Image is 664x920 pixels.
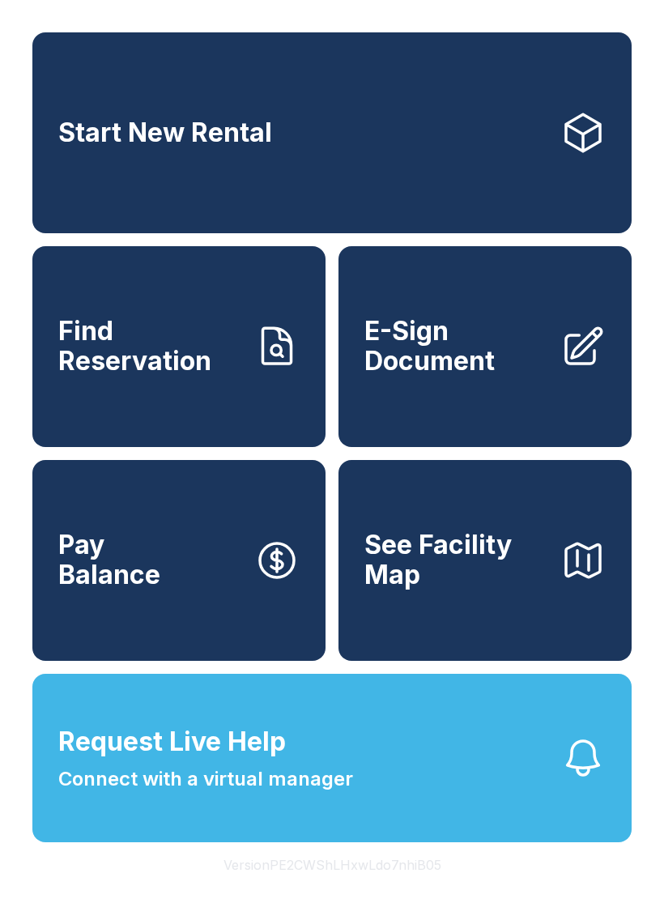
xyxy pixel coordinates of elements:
span: Start New Rental [58,118,272,148]
button: VersionPE2CWShLHxwLdo7nhiB05 [211,842,454,888]
button: See Facility Map [338,460,632,661]
span: Request Live Help [58,722,286,761]
a: Find Reservation [32,246,326,447]
span: E-Sign Document [364,317,547,376]
span: Find Reservation [58,317,241,376]
a: E-Sign Document [338,246,632,447]
a: Start New Rental [32,32,632,233]
button: Request Live HelpConnect with a virtual manager [32,674,632,842]
span: Connect with a virtual manager [58,765,353,794]
span: Pay Balance [58,530,160,590]
a: PayBalance [32,460,326,661]
span: See Facility Map [364,530,547,590]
